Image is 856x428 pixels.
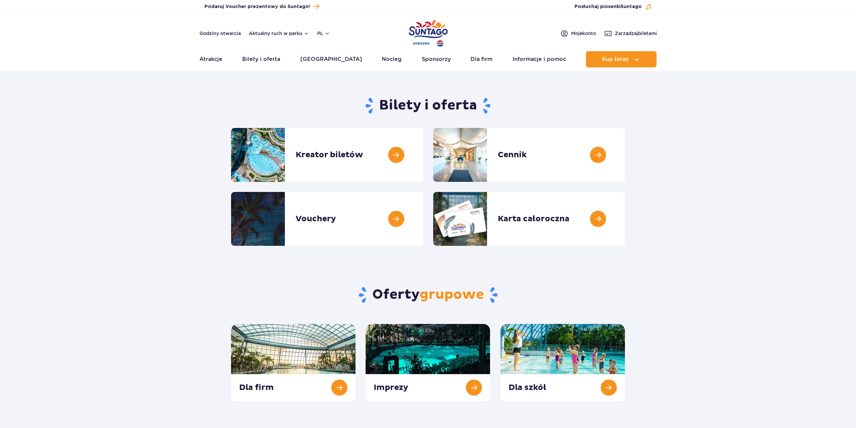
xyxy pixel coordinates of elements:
span: Kup teraz [602,56,629,62]
a: Godziny otwarcia [199,30,241,37]
span: Suntago [621,4,642,9]
span: Podaruj Voucher prezentowy do Suntago! [204,3,310,10]
button: Posłuchaj piosenkiSuntago [574,3,652,10]
button: Aktualny ruch w parku [249,31,309,36]
a: Sponsorzy [422,51,451,67]
h2: Oferty [231,286,625,304]
span: grupowe [419,286,484,303]
a: Dla firm [471,51,492,67]
a: Zarządzajbiletami [604,29,657,37]
span: Zarządzaj biletami [615,30,657,37]
a: Informacje i pomoc [513,51,566,67]
span: Posłuchaj piosenki [574,3,642,10]
a: Nocleg [382,51,402,67]
button: Kup teraz [586,51,657,67]
a: [GEOGRAPHIC_DATA] [300,51,362,67]
a: Bilety i oferta [242,51,280,67]
span: Moje konto [571,30,596,37]
a: Atrakcje [199,51,222,67]
a: Park of Poland [409,17,448,48]
a: Podaruj Voucher prezentowy do Suntago! [204,2,319,11]
a: Mojekonto [560,29,596,37]
h1: Bilety i oferta [231,97,625,114]
button: pl [317,30,330,37]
